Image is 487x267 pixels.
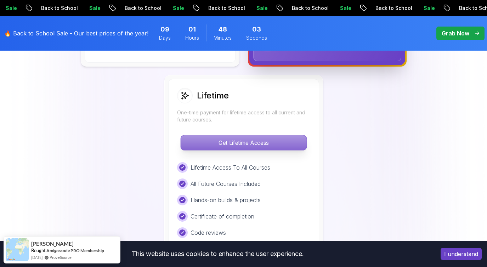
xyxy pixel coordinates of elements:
a: Get Lifetime Access [177,139,310,146]
p: Back to School [169,5,217,12]
span: 1 Hours [188,24,196,34]
p: Sale [50,5,72,12]
a: Amigoscode PRO Membership [46,248,104,253]
p: Grab Now [442,29,469,38]
h2: Lifetime [197,90,229,101]
span: 9 Days [160,24,169,34]
p: Back to School [252,5,300,12]
p: Certificate of completion [191,212,254,221]
span: 3 Seconds [252,24,261,34]
p: Lifetime Access To All Courses [191,163,270,172]
button: Accept cookies [441,248,482,260]
p: Sale [217,5,239,12]
div: This website uses cookies to enhance the user experience. [5,246,430,262]
p: Get Lifetime Access [181,135,306,150]
p: Back to School [336,5,384,12]
p: Sale [133,5,156,12]
span: Bought [31,248,46,253]
span: Days [159,34,171,41]
p: Sale [384,5,407,12]
p: Sale [300,5,323,12]
p: Hands-on builds & projects [191,196,261,204]
a: ProveSource [50,254,72,260]
p: Back to School [85,5,133,12]
span: 48 Minutes [219,24,227,34]
span: [PERSON_NAME] [31,241,74,247]
button: Get Lifetime Access [180,135,307,150]
img: provesource social proof notification image [6,238,29,261]
span: Seconds [246,34,267,41]
span: [DATE] [31,254,43,260]
p: Back to School [1,5,50,12]
p: Back to School [419,5,468,12]
p: All Future Courses Included [191,180,261,188]
p: Code reviews [191,228,226,237]
span: Hours [185,34,199,41]
span: Minutes [214,34,232,41]
p: 🔥 Back to School Sale - Our best prices of the year! [4,29,148,38]
p: One-time payment for lifetime access to all current and future courses. [177,109,310,123]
